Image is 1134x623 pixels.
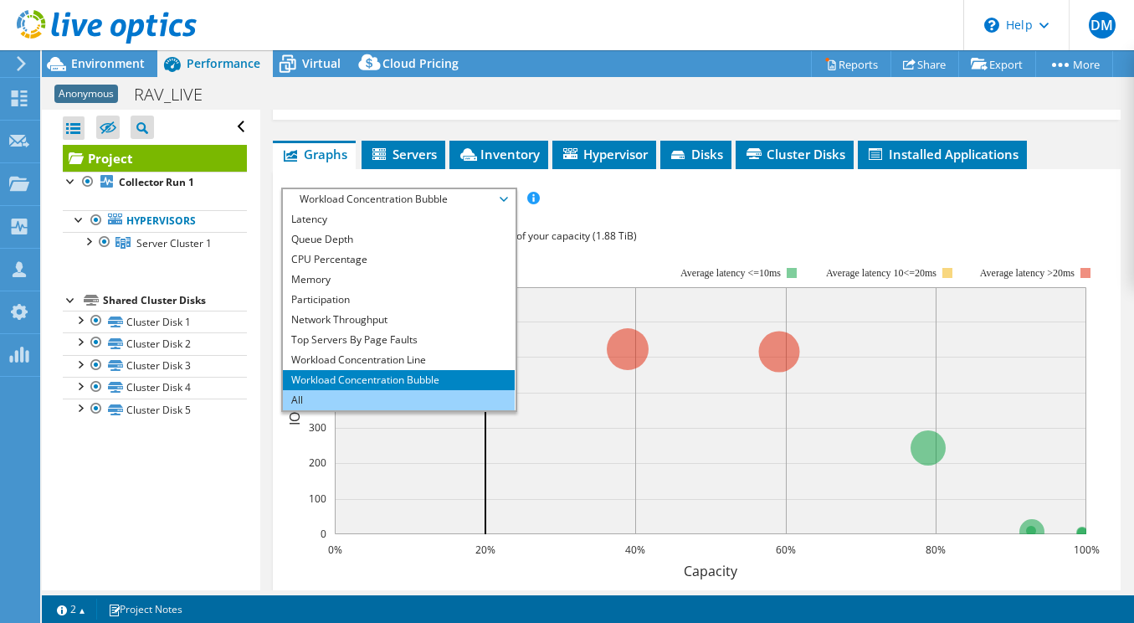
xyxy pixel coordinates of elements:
[669,146,723,162] span: Disks
[958,51,1036,77] a: Export
[680,267,781,279] tspan: Average latency <=10ms
[309,492,326,506] text: 100
[321,527,326,541] text: 0
[63,377,247,399] a: Cluster Disk 4
[980,267,1075,279] text: Average latency >20ms
[45,599,97,620] a: 2
[285,396,304,425] text: IOPS
[309,420,326,435] text: 300
[63,399,247,420] a: Cluster Disk 5
[63,172,247,193] a: Collector Run 1
[54,85,118,103] span: Anonymous
[63,145,247,172] a: Project
[926,543,946,557] text: 80%
[283,250,515,270] li: CPU Percentage
[283,370,515,390] li: Workload Concentration Bubble
[187,55,260,71] span: Performance
[684,562,738,580] text: Capacity
[866,146,1019,162] span: Installed Applications
[283,290,515,310] li: Participation
[63,232,247,254] a: Server Cluster 1
[744,146,845,162] span: Cluster Disks
[328,543,342,557] text: 0%
[458,146,540,162] span: Inventory
[475,543,495,557] text: 20%
[283,310,515,330] li: Network Throughput
[399,229,637,243] span: 35% of IOPS falls on 20% of your capacity (1.88 TiB)
[811,51,891,77] a: Reports
[890,51,959,77] a: Share
[302,55,341,71] span: Virtual
[1074,543,1100,557] text: 100%
[826,267,936,279] tspan: Average latency 10<=20ms
[136,236,212,250] span: Server Cluster 1
[71,55,145,71] span: Environment
[283,330,515,350] li: Top Servers By Page Faults
[382,55,459,71] span: Cloud Pricing
[283,209,515,229] li: Latency
[63,311,247,332] a: Cluster Disk 1
[1035,51,1113,77] a: More
[63,355,247,377] a: Cluster Disk 3
[96,599,194,620] a: Project Notes
[776,543,796,557] text: 60%
[1089,12,1116,39] span: DM
[984,18,999,33] svg: \n
[63,332,247,354] a: Cluster Disk 2
[281,146,347,162] span: Graphs
[370,146,437,162] span: Servers
[283,270,515,290] li: Memory
[126,85,228,104] h1: RAV_LIVE
[291,189,506,209] span: Workload Concentration Bubble
[119,175,194,189] b: Collector Run 1
[103,291,247,311] div: Shared Cluster Disks
[283,229,515,250] li: Queue Depth
[561,146,648,162] span: Hypervisor
[309,456,326,470] text: 200
[625,543,645,557] text: 40%
[283,390,515,410] li: All
[283,350,515,370] li: Workload Concentration Line
[63,210,247,232] a: Hypervisors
